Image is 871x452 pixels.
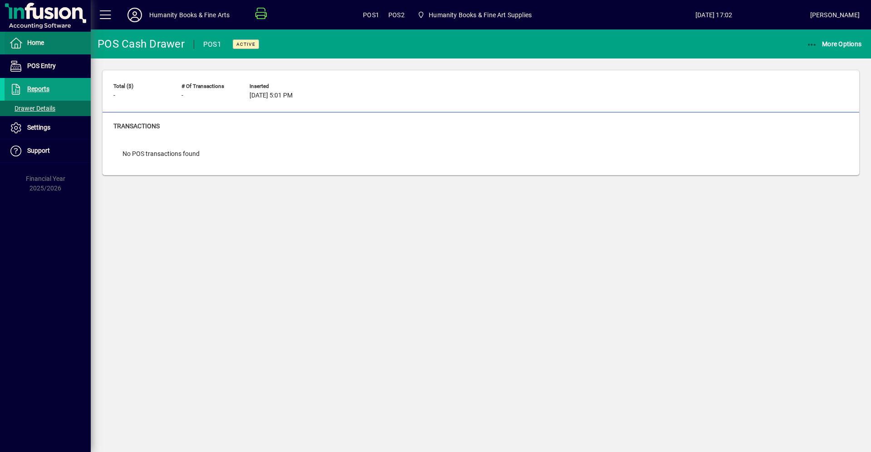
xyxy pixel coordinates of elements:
span: Humanity Books & Fine Art Supplies [429,8,532,22]
a: Home [5,32,91,54]
span: POS Entry [27,62,56,69]
span: Inserted [250,83,304,89]
button: More Options [804,36,864,52]
a: Drawer Details [5,101,91,116]
span: Transactions [113,122,160,130]
span: [DATE] 17:02 [618,8,810,22]
span: Home [27,39,44,46]
span: POS1 [363,8,379,22]
span: Total ($) [113,83,168,89]
div: POS1 [203,37,221,52]
span: Reports [27,85,49,92]
a: Support [5,140,91,162]
span: Humanity Books & Fine Art Supplies [414,7,535,23]
span: # of Transactions [181,83,236,89]
div: POS Cash Drawer [98,37,185,51]
a: POS Entry [5,55,91,78]
span: [DATE] 5:01 PM [250,92,293,99]
div: No POS transactions found [113,140,209,168]
span: Active [236,41,255,47]
button: Profile [120,7,149,23]
span: - [181,92,183,99]
div: [PERSON_NAME] [810,8,860,22]
a: Settings [5,117,91,139]
span: - [113,92,115,99]
div: Humanity Books & Fine Arts [149,8,230,22]
span: Support [27,147,50,154]
span: POS2 [388,8,405,22]
span: Drawer Details [9,105,55,112]
span: More Options [807,40,862,48]
span: Settings [27,124,50,131]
